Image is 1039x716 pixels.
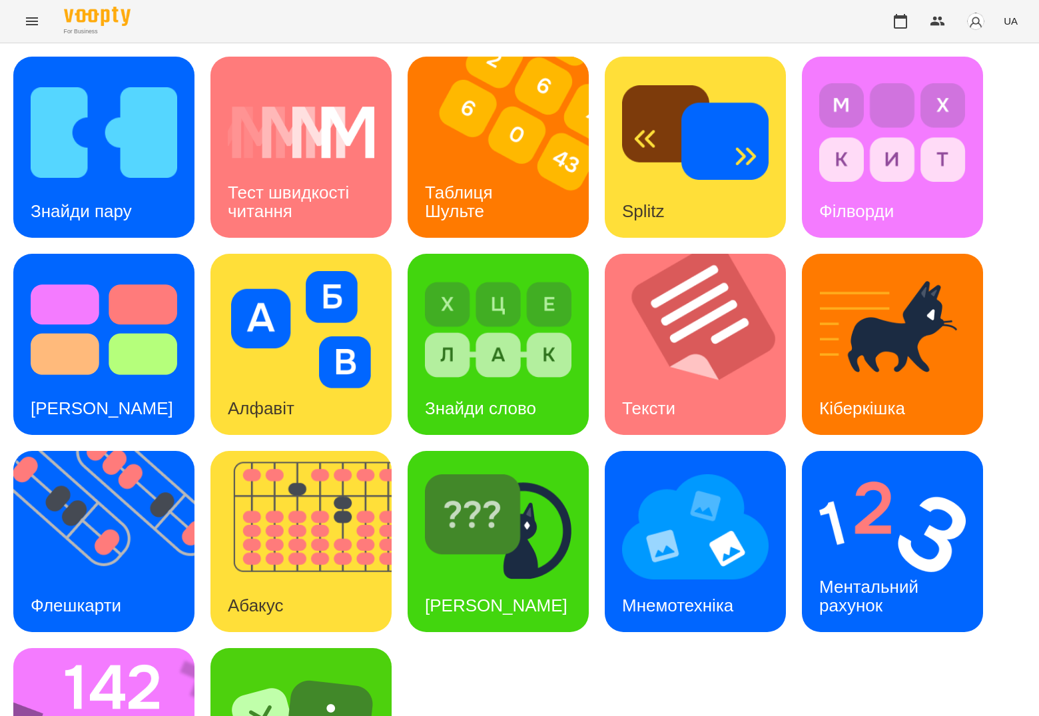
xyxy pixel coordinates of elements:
[228,595,283,615] h3: Абакус
[31,74,177,191] img: Знайди пару
[13,57,194,238] a: Знайди паруЗнайди пару
[425,595,567,615] h3: [PERSON_NAME]
[605,57,786,238] a: SplitzSplitz
[228,398,294,418] h3: Алфавіт
[998,9,1023,33] button: UA
[802,57,983,238] a: ФілвордиФілворди
[1004,14,1018,28] span: UA
[819,74,966,191] img: Філворди
[425,182,498,220] h3: Таблиця Шульте
[605,254,786,435] a: ТекстиТексти
[605,451,786,632] a: МнемотехнікаМнемотехніка
[425,398,536,418] h3: Знайди слово
[210,57,392,238] a: Тест швидкості читанняТест швидкості читання
[228,182,354,220] h3: Тест швидкості читання
[622,595,733,615] h3: Мнемотехніка
[622,398,675,418] h3: Тексти
[228,74,374,191] img: Тест швидкості читання
[425,271,571,388] img: Знайди слово
[64,7,131,26] img: Voopty Logo
[31,271,177,388] img: Тест Струпа
[819,201,894,221] h3: Філворди
[819,577,923,615] h3: Ментальний рахунок
[802,254,983,435] a: КіберкішкаКіберкішка
[13,451,194,632] a: ФлешкартиФлешкарти
[13,451,211,632] img: Флешкарти
[31,398,173,418] h3: [PERSON_NAME]
[802,451,983,632] a: Ментальний рахунокМентальний рахунок
[408,57,589,238] a: Таблиця ШультеТаблиця Шульте
[31,595,121,615] h3: Флешкарти
[13,254,194,435] a: Тест Струпа[PERSON_NAME]
[16,5,48,37] button: Menu
[210,451,408,632] img: Абакус
[819,398,905,418] h3: Кіберкішка
[819,468,966,585] img: Ментальний рахунок
[31,201,132,221] h3: Знайди пару
[622,468,769,585] img: Мнемотехніка
[622,74,769,191] img: Splitz
[819,271,966,388] img: Кіберкішка
[228,271,374,388] img: Алфавіт
[210,451,392,632] a: АбакусАбакус
[622,201,665,221] h3: Splitz
[210,254,392,435] a: АлфавітАлфавіт
[605,254,803,435] img: Тексти
[408,254,589,435] a: Знайди словоЗнайди слово
[425,468,571,585] img: Знайди Кіберкішку
[966,12,985,31] img: avatar_s.png
[408,57,605,238] img: Таблиця Шульте
[64,27,131,36] span: For Business
[408,451,589,632] a: Знайди Кіберкішку[PERSON_NAME]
